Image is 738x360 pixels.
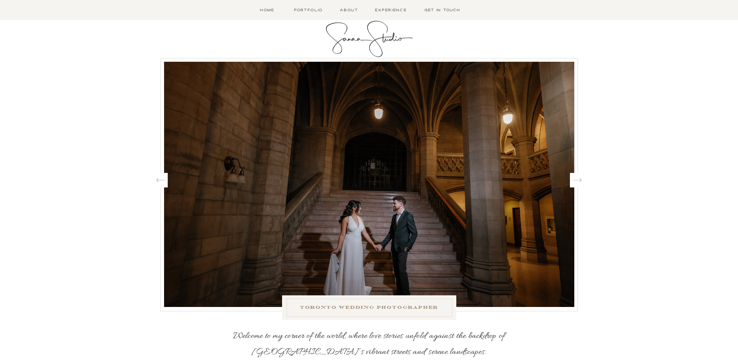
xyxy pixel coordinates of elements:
[422,7,462,13] a: Get in Touch
[256,7,279,13] a: Home
[339,7,360,13] a: About
[291,303,448,313] h1: TORONTO WEDDING PHOTOGRAPHER
[187,328,551,358] p: Welcome to my corner of the world, where love stories unfold against the backdrop of [GEOGRAPHIC_...
[374,7,408,13] a: Experience
[293,7,325,13] a: Portfolio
